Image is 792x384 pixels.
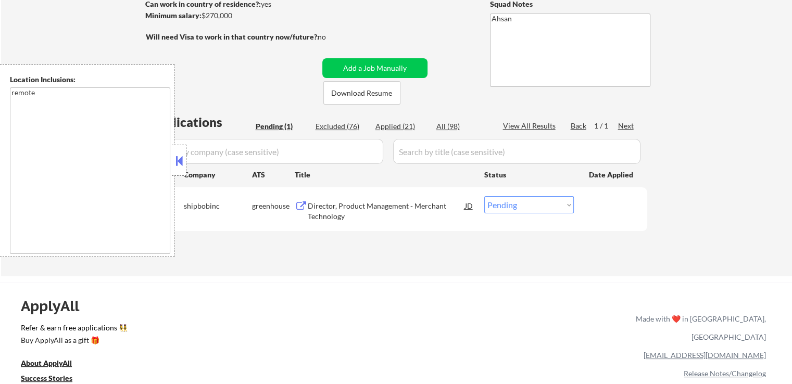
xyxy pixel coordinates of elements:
[484,165,574,184] div: Status
[145,10,319,21] div: $270,000
[21,335,125,348] a: Buy ApplyAll as a gift 🎁
[503,121,559,131] div: View All Results
[21,358,86,371] a: About ApplyAll
[393,139,640,164] input: Search by title (case sensitive)
[618,121,635,131] div: Next
[21,374,72,382] u: Success Stories
[146,32,319,41] strong: Will need Visa to work in that country now/future?:
[375,121,428,132] div: Applied (21)
[252,170,295,180] div: ATS
[184,170,252,180] div: Company
[145,11,202,20] strong: Minimum salary:
[21,297,91,315] div: ApplyAll
[436,121,488,132] div: All (98)
[318,32,347,42] div: no
[316,121,368,132] div: Excluded (76)
[589,170,635,180] div: Date Applied
[684,369,766,378] a: Release Notes/Changelog
[323,81,400,105] button: Download Resume
[21,337,125,344] div: Buy ApplyAll as a gift 🎁
[632,310,766,346] div: Made with ❤️ in [GEOGRAPHIC_DATA], [GEOGRAPHIC_DATA]
[21,359,72,367] u: About ApplyAll
[571,121,587,131] div: Back
[322,58,428,78] button: Add a Job Manually
[644,351,766,360] a: [EMAIL_ADDRESS][DOMAIN_NAME]
[594,121,618,131] div: 1 / 1
[256,121,308,132] div: Pending (1)
[184,201,252,211] div: shipbobinc
[308,201,465,221] div: Director, Product Management - Merchant Technology
[10,74,170,85] div: Location Inclusions:
[21,324,418,335] a: Refer & earn free applications 👯‍♀️
[295,170,474,180] div: Title
[252,201,295,211] div: greenhouse
[464,196,474,215] div: JD
[149,139,383,164] input: Search by company (case sensitive)
[149,116,252,129] div: Applications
